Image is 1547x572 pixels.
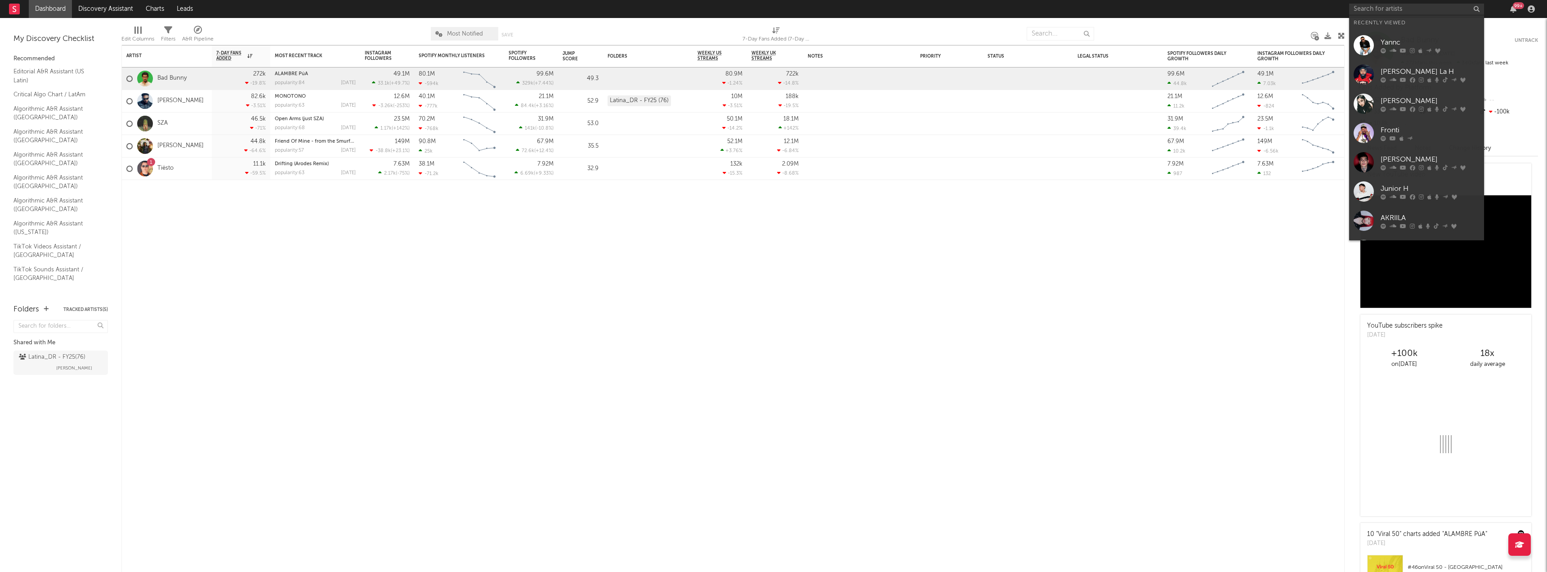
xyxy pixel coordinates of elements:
[1446,348,1529,359] div: 18 x
[727,116,742,122] div: 50.1M
[1367,321,1443,331] div: YouTube subscribers spike
[13,173,99,191] a: Algorithmic A&R Assistant ([GEOGRAPHIC_DATA])
[121,23,154,49] div: Edit Columns
[121,34,154,45] div: Edit Columns
[251,116,266,122] div: 46.5k
[419,81,438,86] div: -594k
[1208,68,1248,90] svg: Chart title
[341,126,356,131] div: [DATE]
[341,103,356,108] div: [DATE]
[723,103,742,108] div: -3.51 %
[253,71,266,77] div: 272k
[537,71,554,77] div: 99.6M
[275,139,356,144] div: Friend Of Mine - from the Smurfs Movie Soundtrack
[536,104,552,108] span: +3.16 %
[419,103,438,109] div: -777k
[13,242,99,260] a: TikTok Videos Assistant / [GEOGRAPHIC_DATA]
[1381,125,1480,135] div: Fronti
[1349,206,1484,235] a: AKRIILA
[13,196,99,214] a: Algorithmic A&R Assistant ([GEOGRAPHIC_DATA])
[275,94,356,99] div: MONÓTONO
[1349,118,1484,148] a: Fronti
[126,53,194,59] div: Artist
[1363,359,1446,370] div: on [DATE]
[393,71,410,77] div: 49.1M
[782,161,799,167] div: 2.09M
[563,73,599,84] div: 49.3
[516,80,554,86] div: ( )
[244,148,266,153] div: -64.6 %
[1208,113,1248,135] svg: Chart title
[1208,90,1248,113] svg: Chart title
[1349,177,1484,206] a: Junior H
[522,149,534,153] span: 72.6k
[341,171,356,176] div: [DATE]
[1349,60,1484,89] a: [PERSON_NAME] La H
[394,104,408,108] span: -253 %
[1367,530,1487,539] div: 10 "Viral 50" charts added
[514,170,554,176] div: ( )
[1381,95,1480,106] div: [PERSON_NAME]
[537,126,552,131] span: -10.8 %
[394,116,410,122] div: 23.5M
[1349,89,1484,118] a: [PERSON_NAME]
[161,34,175,45] div: Filters
[723,170,742,176] div: -15.3 %
[537,139,554,144] div: 67.9M
[275,171,304,176] div: popularity: 63
[1381,212,1480,223] div: AKRIILA
[778,103,799,108] div: -19.5 %
[1446,359,1529,370] div: daily average
[731,94,742,99] div: 10M
[725,71,742,77] div: 80.9M
[419,53,486,59] div: Spotify Monthly Listeners
[509,50,540,61] div: Spotify Followers
[722,125,742,131] div: -14.2 %
[563,96,599,107] div: 52.9
[535,81,552,86] span: +7.44 %
[501,32,513,37] button: Save
[275,139,397,144] a: Friend Of Mine - from the Smurfs Movie Soundtrack
[786,71,799,77] div: 722k
[370,148,410,153] div: ( )
[608,54,675,59] div: Folders
[1298,68,1338,90] svg: Chart title
[157,75,187,82] a: Bad Bunny
[1257,139,1272,144] div: 149M
[1257,161,1274,167] div: 7.63M
[250,125,266,131] div: -71 %
[563,51,585,62] div: Jump Score
[246,103,266,108] div: -3.51 %
[1167,51,1235,62] div: Spotify Followers Daily Growth
[1027,27,1094,41] input: Search...
[13,304,39,315] div: Folders
[253,161,266,167] div: 11.1k
[1381,183,1480,194] div: Junior H
[384,171,396,176] span: 2.17k
[563,118,599,129] div: 53.0
[19,352,85,363] div: Latina_DR - FY25 ( 76 )
[1515,36,1538,45] button: Untrack
[375,125,410,131] div: ( )
[1363,348,1446,359] div: +100k
[1298,158,1338,180] svg: Chart title
[563,141,599,152] div: 35.5
[419,148,433,154] div: 25k
[1167,103,1185,109] div: 11.2k
[459,90,500,113] svg: Chart title
[1298,113,1338,135] svg: Chart title
[13,320,108,333] input: Search for folders...
[519,125,554,131] div: ( )
[13,351,108,375] a: Latina_DR - FY25(76)[PERSON_NAME]
[1167,116,1183,122] div: 31.9M
[391,81,408,86] span: +49.7 %
[1208,158,1248,180] svg: Chart title
[1257,103,1274,109] div: -824
[63,307,108,312] button: Tracked Artists(5)
[419,171,438,176] div: -71.2k
[419,126,438,131] div: -768k
[1208,135,1248,158] svg: Chart title
[13,67,99,85] a: Editorial A&R Assistant (US Latin)
[1257,148,1279,154] div: -6.56k
[380,126,392,131] span: 1.17k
